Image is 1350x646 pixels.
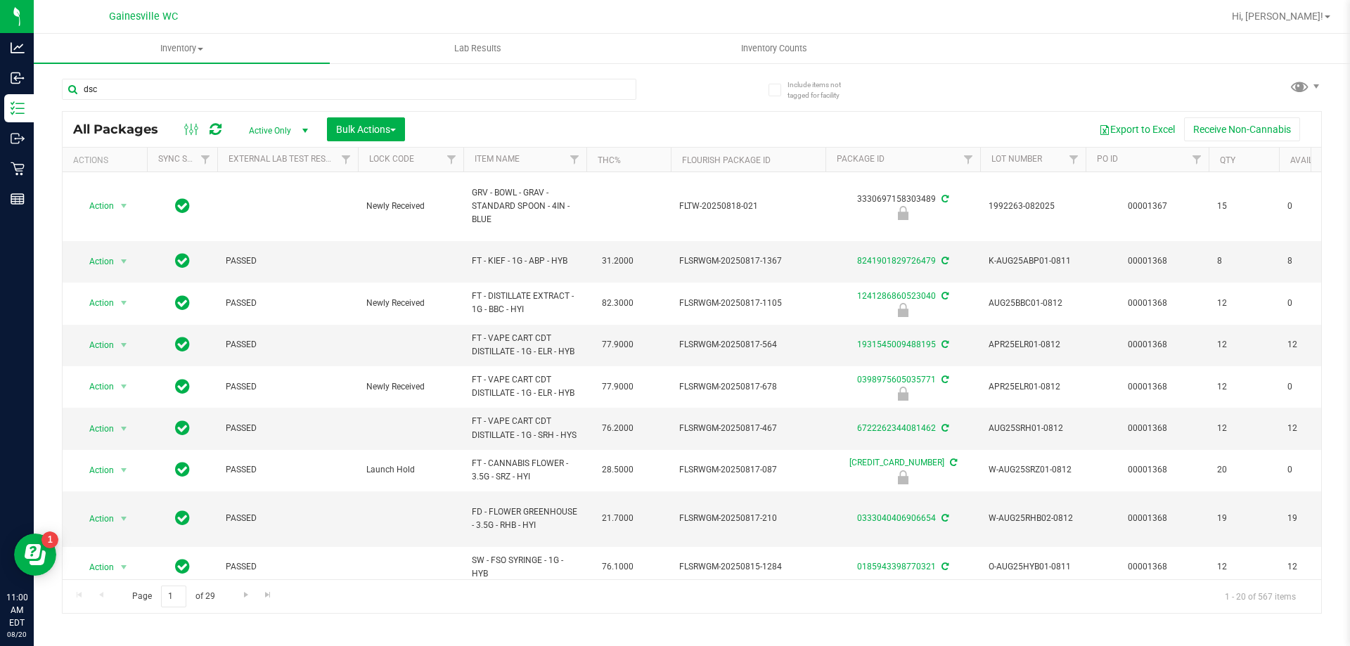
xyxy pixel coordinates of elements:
[226,297,349,310] span: PASSED
[472,554,578,581] span: SW - FSO SYRINGE - 1G - HYB
[679,200,817,213] span: FLTW-20250818-021
[1287,254,1341,268] span: 8
[77,460,115,480] span: Action
[939,194,949,204] span: Sync from Compliance System
[1287,422,1341,435] span: 12
[175,460,190,479] span: In Sync
[1217,297,1271,310] span: 12
[366,297,455,310] span: Newly Received
[73,122,172,137] span: All Packages
[11,101,25,115] inline-svg: Inventory
[939,256,949,266] span: Sync from Compliance System
[62,79,636,100] input: Search Package ID, Item Name, SKU, Lot or Part Number...
[989,512,1077,525] span: W-AUG25RHB02-0812
[115,557,133,577] span: select
[1128,382,1167,392] a: 00001368
[236,586,256,605] a: Go to the next page
[1217,560,1271,574] span: 12
[366,200,455,213] span: Newly Received
[1287,200,1341,213] span: 0
[1232,11,1323,22] span: Hi, [PERSON_NAME]!
[837,154,885,164] a: Package ID
[175,508,190,528] span: In Sync
[595,418,641,439] span: 76.2000
[175,251,190,271] span: In Sync
[787,79,858,101] span: Include items not tagged for facility
[857,375,936,385] a: 0398975605035771
[939,375,949,385] span: Sync from Compliance System
[115,252,133,271] span: select
[679,297,817,310] span: FLSRWGM-20250817-1105
[226,560,349,574] span: PASSED
[472,290,578,316] span: FT - DISTILLATE EXTRACT - 1G - BBC - HYI
[472,415,578,441] span: FT - VAPE CART CDT DISTILLATE - 1G - SRH - HYS
[1287,512,1341,525] span: 19
[472,457,578,484] span: FT - CANNABIS FLOWER - 3.5G - SRZ - HYI
[823,193,982,220] div: 3330697158303489
[679,338,817,351] span: FLSRWGM-20250817-564
[115,460,133,480] span: select
[823,303,982,317] div: Newly Received
[1184,117,1300,141] button: Receive Non-Cannabis
[1217,422,1271,435] span: 12
[366,380,455,394] span: Newly Received
[679,380,817,394] span: FLSRWGM-20250817-678
[14,534,56,576] iframe: Resource center
[595,293,641,314] span: 82.3000
[226,512,349,525] span: PASSED
[226,380,349,394] span: PASSED
[120,586,226,607] span: Page of 29
[1287,338,1341,351] span: 12
[77,509,115,529] span: Action
[849,458,944,467] a: [CREDIT_CARD_NUMBER]
[939,291,949,301] span: Sync from Compliance System
[595,557,641,577] span: 76.1000
[34,34,330,63] a: Inventory
[77,293,115,313] span: Action
[226,422,349,435] span: PASSED
[472,254,578,268] span: FT - KIEF - 1G - ABP - HYB
[679,422,817,435] span: FLSRWGM-20250817-467
[226,254,349,268] span: PASSED
[989,297,1077,310] span: AUG25BBC01-0812
[161,586,186,607] input: 1
[41,531,58,548] iframe: Resource center unread badge
[595,460,641,480] span: 28.5000
[229,154,339,164] a: External Lab Test Result
[77,557,115,577] span: Action
[1287,463,1341,477] span: 0
[989,463,1077,477] span: W-AUG25SRZ01-0812
[115,419,133,439] span: select
[175,418,190,438] span: In Sync
[857,340,936,349] a: 1931545009488195
[366,463,455,477] span: Launch Hold
[115,377,133,396] span: select
[857,562,936,571] a: 0185943398770321
[823,387,982,401] div: Newly Received
[1097,154,1118,164] a: PO ID
[6,591,27,629] p: 11:00 AM EDT
[989,560,1077,574] span: O-AUG25HYB01-0811
[258,586,278,605] a: Go to the last page
[77,335,115,355] span: Action
[335,148,358,172] a: Filter
[475,154,520,164] a: Item Name
[939,423,949,433] span: Sync from Compliance System
[77,252,115,271] span: Action
[563,148,586,172] a: Filter
[11,192,25,206] inline-svg: Reports
[1287,560,1341,574] span: 12
[115,196,133,216] span: select
[11,71,25,85] inline-svg: Inbound
[1217,200,1271,213] span: 15
[115,509,133,529] span: select
[595,251,641,271] span: 31.2000
[440,148,463,172] a: Filter
[679,560,817,574] span: FLSRWGM-20250815-1284
[1185,148,1209,172] a: Filter
[6,629,27,640] p: 08/20
[1128,298,1167,308] a: 00001368
[1128,256,1167,266] a: 00001368
[1217,380,1271,394] span: 12
[1128,465,1167,474] a: 00001368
